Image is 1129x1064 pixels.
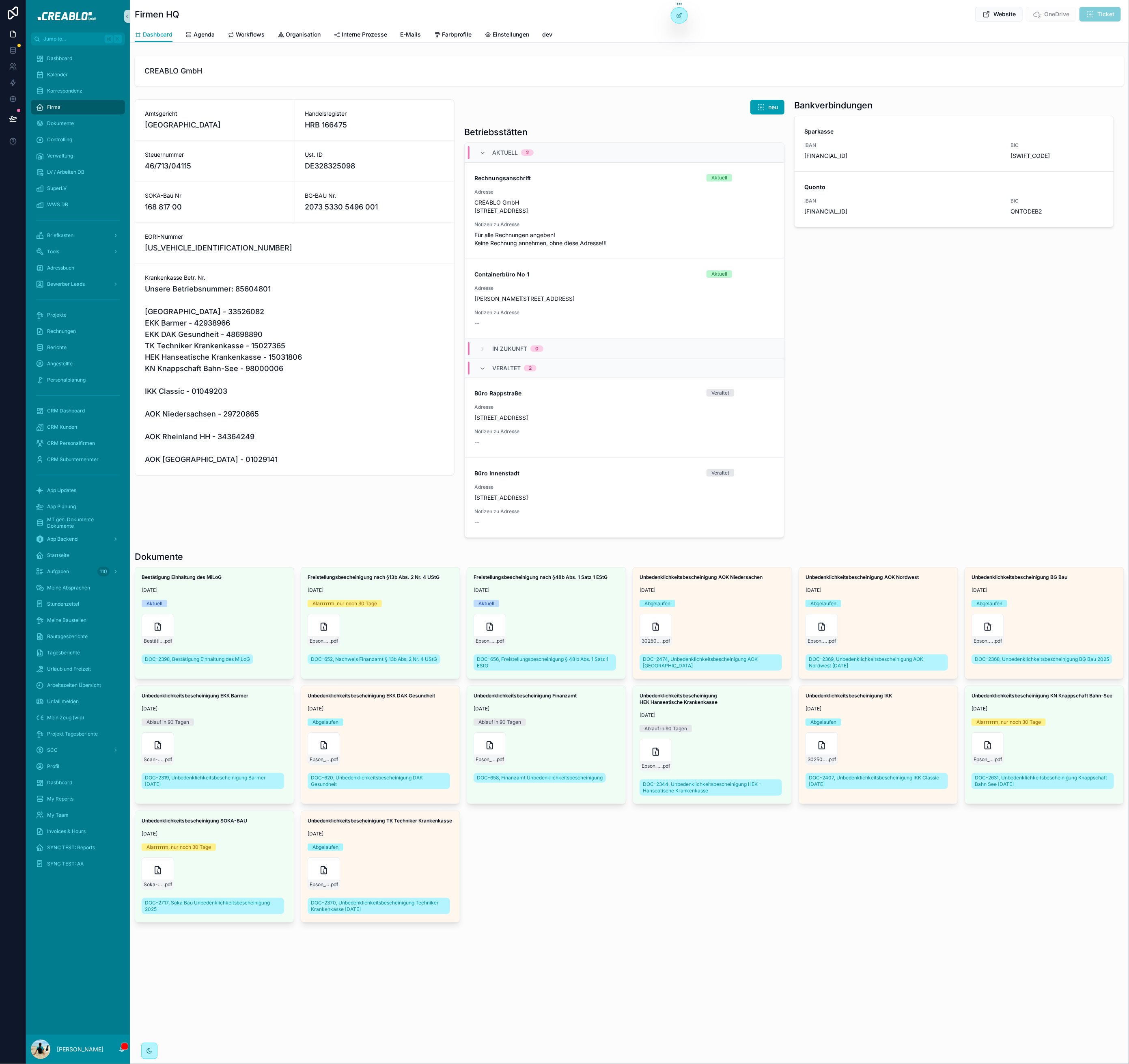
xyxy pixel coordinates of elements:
[47,763,59,770] span: Profil
[31,100,125,114] a: Firma
[305,119,445,131] span: HRB 166475
[142,654,253,664] a: DOC-2398, Bestätigung Einhaltung des MiLoG
[31,51,125,66] a: Dashboard
[57,1045,103,1053] p: [PERSON_NAME]
[972,587,1117,594] span: [DATE]
[305,192,445,200] span: BG-BAU Nr.
[47,731,98,737] span: Projekt Tagesberichte
[47,617,86,624] span: Meine Baustellen
[474,706,619,712] span: [DATE]
[31,197,125,212] a: WWS DB
[804,142,1001,149] span: IBAN
[993,756,1002,763] span: .pdf
[31,149,125,163] a: Verwaltung
[47,698,79,705] span: Unfall melden
[47,666,91,672] span: Urlaub und Freizeit
[47,281,85,287] span: Bewerber Leads
[31,356,125,371] a: Angestellte
[47,828,86,835] span: Invoices & Hours
[442,30,472,39] span: Farbprofile
[144,638,164,644] span: Bestätigung-Einhaltung-des-MiLoG
[474,574,608,580] strong: Freistellungsbescheinigung nach §48b Abs. 1 Satz 1 EStG
[644,725,687,732] div: Ablauf in 90 Tagen
[485,27,529,43] a: Einstellungen
[47,55,72,62] span: Dashboard
[31,420,125,434] a: CRM Kunden
[31,564,125,579] a: Aufgaben110
[711,174,727,181] div: Aktuell
[334,27,387,43] a: Interne Prozesse
[31,340,125,355] a: Berichte
[526,149,529,156] div: 2
[972,574,1067,580] strong: Unbedenklichkeitsbescheinigung BG Bau
[492,364,521,372] span: Veraltet
[142,773,284,789] a: DOC-2319, Unbedenklichkeitsbescheinigung Barmer [DATE]
[330,756,338,763] span: .pdf
[31,452,125,467] a: CRM Subunternehmer
[643,656,779,669] span: DOC-2474, Unbedenklichkeitsbescheinigung AOK [GEOGRAPHIC_DATA]
[492,149,518,157] span: Aktuell
[529,365,532,371] div: 2
[308,818,452,824] strong: Unbedenklichkeitsbescheinigung TK Techniker Krankenkasse
[47,377,86,383] span: Personalplanung
[806,587,951,594] span: [DATE]
[47,552,69,559] span: Startseite
[310,638,330,644] span: Epson_23092024094644
[806,654,948,671] a: DOC-2369, Unbedenklichkeitsbescheinigung AOK Nordwest [DATE]
[644,600,670,607] div: Abgelaufen
[464,126,528,138] h1: Betriebsstätten
[142,706,287,712] span: [DATE]
[640,654,782,671] a: DOC-2474, Unbedenklichkeitsbescheinigung AOK [GEOGRAPHIC_DATA]
[145,900,281,913] span: DOC-2717, Soka Bau Unbedenklichkeitsbescheinigung 2025
[31,181,125,196] a: SuperLV
[661,763,670,769] span: .pdf
[478,719,521,726] div: Ablauf in 90 Tagen
[640,587,785,594] span: [DATE]
[31,775,125,790] a: Dashboard
[47,153,73,159] span: Verwaltung
[804,198,1001,204] span: IBAN
[142,574,222,580] strong: Bestätigung Einhaltung des MiLoG
[31,597,125,611] a: Stundenzettel
[474,428,671,435] span: Notizen zu Adresse
[47,796,73,802] span: My Reports
[640,693,718,705] strong: Unbedenklichkeitsbescheinigung HEK Hanseatische Krankenkasse
[496,756,504,763] span: .pdf
[711,469,729,477] div: Veraltet
[164,638,172,644] span: .pdf
[305,110,445,118] span: Handelsregister
[1010,152,1104,160] span: [SWIFT_CODE]
[975,7,1023,22] button: Website
[465,458,784,537] a: Büro InnenstadtVeraltetAdresse[STREET_ADDRESS]Notizen zu Adresse--
[478,600,494,607] div: Aktuell
[31,548,125,563] a: Startseite
[542,30,552,39] span: dev
[47,328,76,335] span: Rechnungen
[31,116,125,131] a: Dokumente
[145,110,285,118] span: Amtsgericht
[474,175,531,181] strong: Rechnungsanschrift
[305,160,445,172] span: DE328325098
[474,404,671,410] span: Adresse
[145,283,444,465] span: Unsere Betriebsnummer: 85604801 [GEOGRAPHIC_DATA] - 33526082 EKK Barmer - 42938966 EKK DAK Gesund...
[278,27,321,43] a: Organisation
[142,693,248,699] strong: Unbedenklichkeitsbescheinigung EKK Barmer
[47,104,60,110] span: Firma
[308,898,450,914] a: DOC-2370, Unbedenklichkeitsbescheinigung Techniker Krankenkasse [DATE]
[809,656,945,669] span: DOC-2369, Unbedenklichkeitsbescheinigung AOK Nordwest [DATE]
[47,536,78,542] span: App Backend
[1010,198,1104,204] span: BIC
[400,27,421,43] a: E-Mails
[465,162,784,259] a: RechnungsanschriftAktuellAdresseCREABLO GmbH [STREET_ADDRESS]Notizen zu AdresseFür alle Rechnunge...
[711,270,727,278] div: Aktuell
[32,10,123,23] img: App logo
[145,274,444,282] span: Krankenkasse Betr. Nr.
[147,600,162,607] div: Aktuell
[194,30,215,39] span: Agenda
[474,484,671,490] span: Adresse
[97,567,110,576] div: 110
[474,231,671,247] span: Für alle Rechnungen angeben! Keine Rechnung annehmen, ohne diese Adresse!!!
[542,27,552,43] a: dev
[474,518,479,526] span: --
[474,309,671,316] span: Notizen zu Adresse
